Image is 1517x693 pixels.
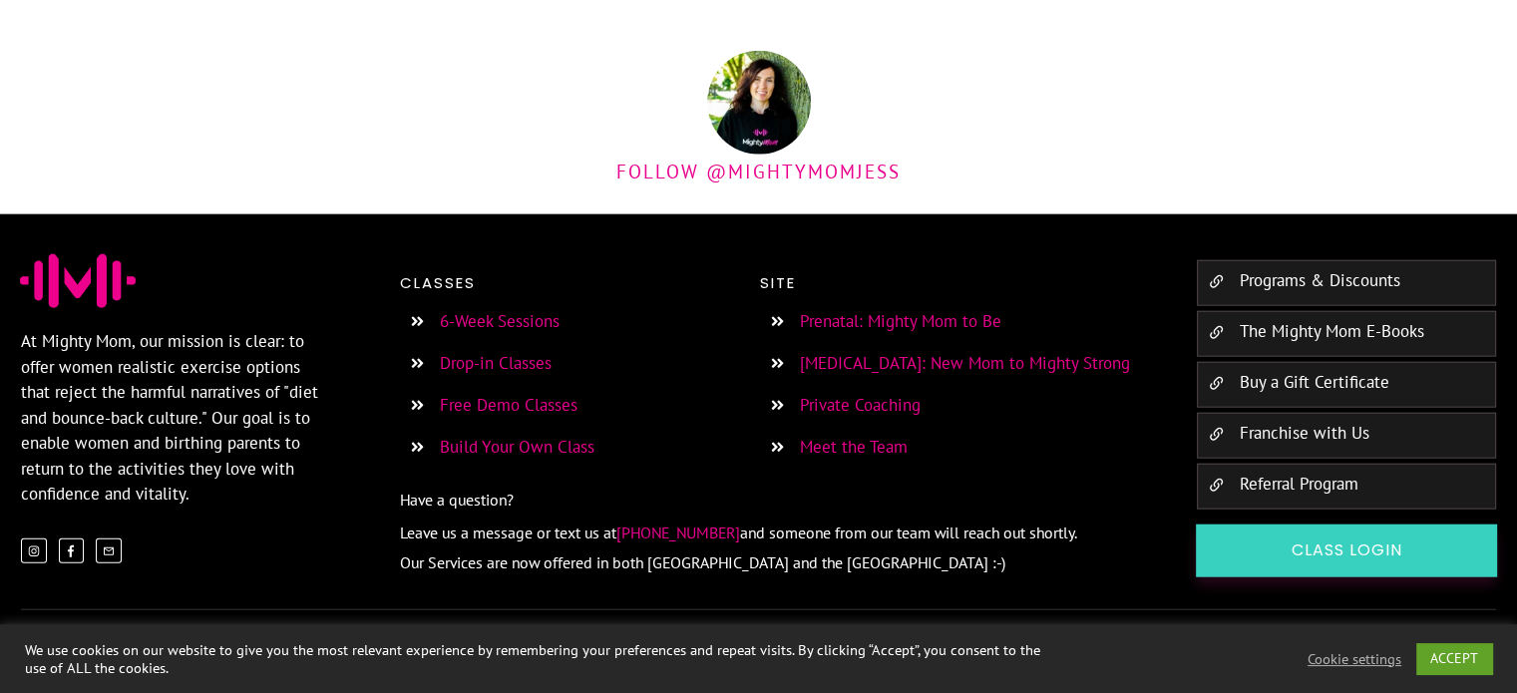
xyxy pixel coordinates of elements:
[400,552,1005,572] span: Our Services are now offered in both [GEOGRAPHIC_DATA] and the [GEOGRAPHIC_DATA] :-)
[616,520,740,543] a: [PHONE_NUMBER]
[800,436,908,458] a: Meet the Team
[616,522,740,542] span: [PHONE_NUMBER]
[740,522,1077,542] span: and someone from our team will reach out shortly.
[440,436,594,458] a: Build Your Own Class
[400,522,616,542] span: Leave us a message or text us at
[760,270,1155,296] p: Site
[440,352,552,374] a: Drop-in Classes
[800,352,1130,374] a: [MEDICAL_DATA]: New Mom to Mighty Strong
[1240,269,1400,291] a: Programs & Discounts
[1221,539,1472,561] span: Class Login
[1240,422,1369,444] a: Franchise with Us
[21,329,328,508] p: At Mighty Mom, our mission is clear: to offer women realistic exercise options that reject the ha...
[1308,650,1401,668] a: Cookie settings
[440,394,577,416] a: Free Demo Classes
[400,270,742,296] p: Classes
[616,160,901,183] a: Follow @mightymomjess
[400,490,514,510] span: Have a question?
[1240,371,1389,393] a: Buy a Gift Certificate
[440,310,560,332] a: 6-Week Sessions
[25,641,1052,677] div: We use cookies on our website to give you the most relevant experience by remembering your prefer...
[1416,643,1492,674] a: ACCEPT
[1240,320,1424,342] a: The Mighty Mom E-Books
[800,394,921,416] a: Private Coaching
[707,51,811,155] img: mighty-mom-jess-headshot
[1240,473,1358,495] a: Referral Program
[1196,524,1497,576] a: Class Login
[800,310,1001,332] a: Prenatal: Mighty Mom to Be
[20,254,136,308] img: Favicon Jessica Sennet Mighty Mom Prenatal Postpartum Mom & Baby Fitness Programs Toronto Ontario...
